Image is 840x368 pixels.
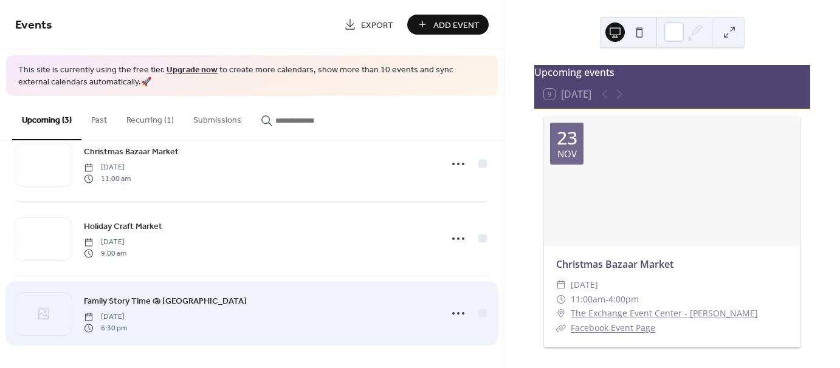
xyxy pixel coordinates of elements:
[84,219,162,233] a: Holiday Craft Market
[117,96,184,139] button: Recurring (1)
[84,173,131,184] span: 11:00 am
[605,292,608,307] span: -
[184,96,251,139] button: Submissions
[407,15,489,35] button: Add Event
[84,220,162,233] span: Holiday Craft Market
[15,13,52,37] span: Events
[18,64,486,88] span: This site is currently using the free tier. to create more calendars, show more than 10 events an...
[12,96,81,140] button: Upcoming (3)
[84,248,126,259] span: 9:00 am
[571,292,605,307] span: 11:00am
[556,257,673,271] a: Christmas Bazaar Market
[557,129,577,147] div: 23
[84,312,127,322] span: [DATE]
[167,62,218,78] a: Upgrade now
[571,306,758,321] a: The Exchange Event Center - [PERSON_NAME]
[84,322,127,333] span: 6:30 pm
[84,162,131,173] span: [DATE]
[433,19,480,32] span: Add Event
[84,145,179,158] a: Christmas Bazaar Market
[556,292,566,307] div: ​
[556,306,566,321] div: ​
[608,292,639,307] span: 4:00pm
[81,96,117,139] button: Past
[556,321,566,335] div: ​
[84,146,179,158] span: Christmas Bazaar Market
[361,19,393,32] span: Export
[557,149,577,158] div: Nov
[335,15,402,35] a: Export
[571,322,655,333] a: Facebook Event Page
[84,295,247,308] span: Family Story Time @ [GEOGRAPHIC_DATA]
[556,278,566,292] div: ​
[84,237,126,248] span: [DATE]
[534,65,810,80] div: Upcoming events
[571,278,598,292] span: [DATE]
[84,294,247,308] a: Family Story Time @ [GEOGRAPHIC_DATA]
